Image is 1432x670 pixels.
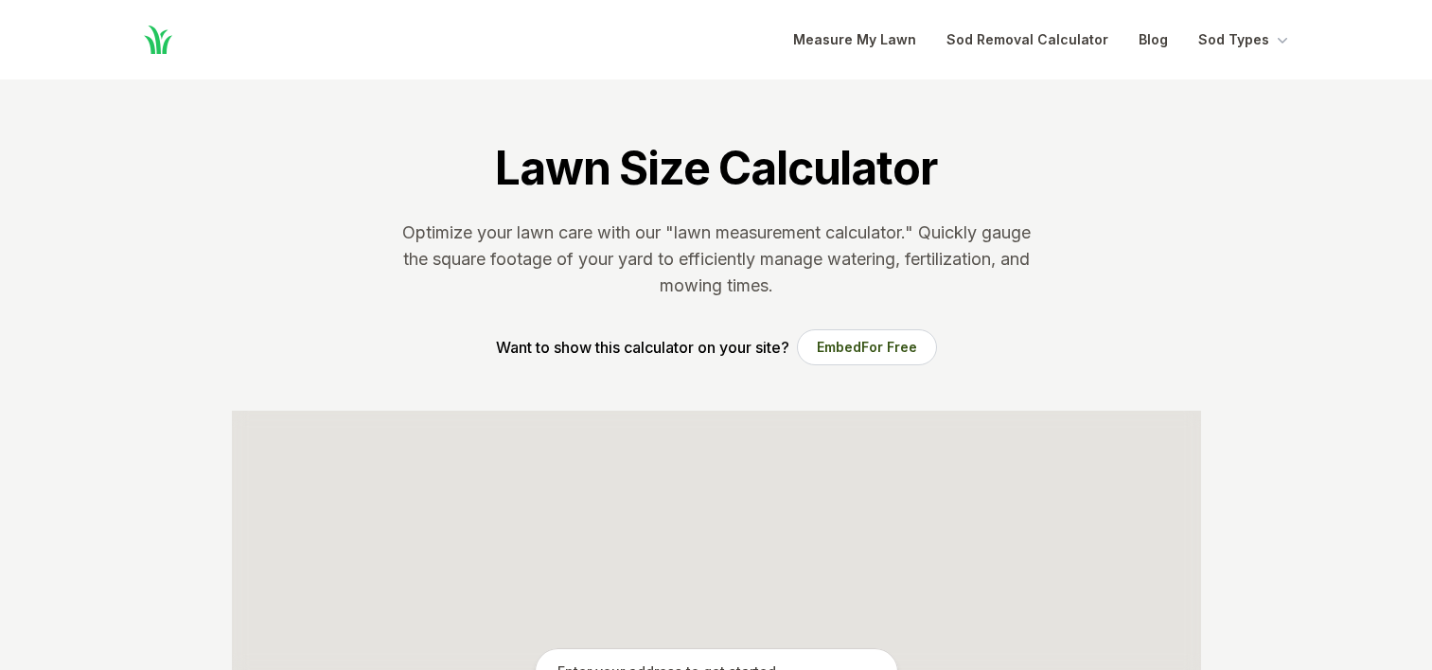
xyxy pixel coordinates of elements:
[1139,28,1168,51] a: Blog
[398,220,1034,299] p: Optimize your lawn care with our "lawn measurement calculator." Quickly gauge the square footage ...
[946,28,1108,51] a: Sod Removal Calculator
[495,140,936,197] h1: Lawn Size Calculator
[793,28,916,51] a: Measure My Lawn
[797,329,937,365] button: EmbedFor Free
[496,336,789,359] p: Want to show this calculator on your site?
[861,339,917,355] span: For Free
[1198,28,1292,51] button: Sod Types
